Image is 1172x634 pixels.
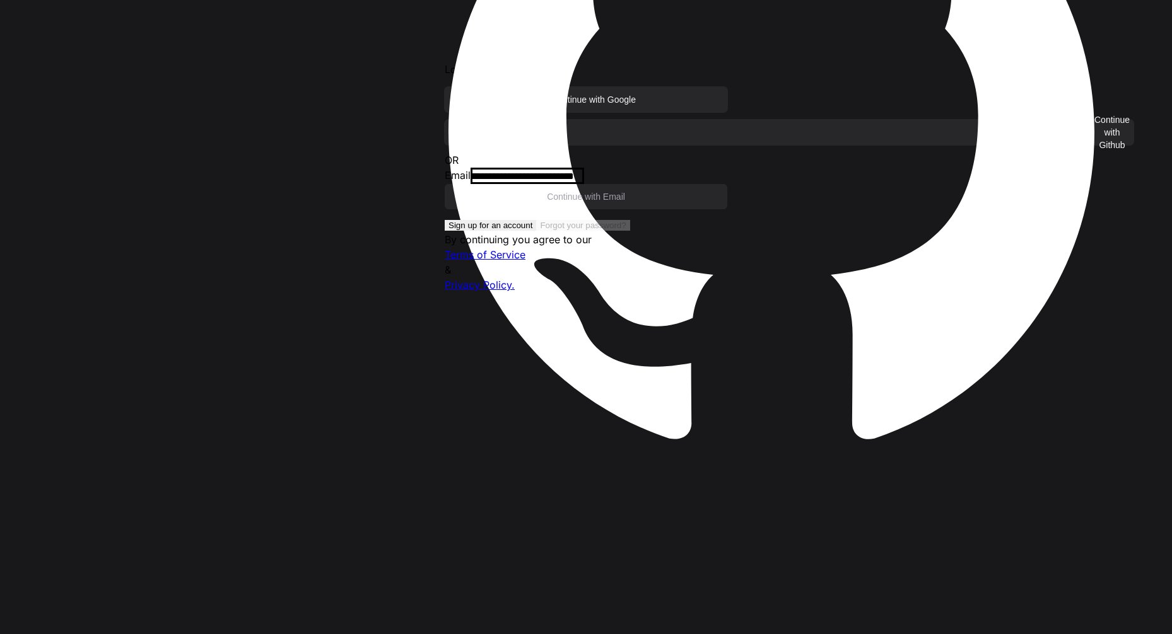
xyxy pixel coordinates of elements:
a: Privacy Policy. [445,279,515,291]
button: Continue with Email [445,184,727,209]
button: Continue with Github [445,120,1134,145]
label: Email [445,169,471,182]
span: Continue with Email [547,190,625,203]
a: Terms of Service [445,248,525,261]
span: OR [445,154,459,166]
button: Forgot your password? [536,220,630,231]
div: & [445,262,727,277]
p: Log in to your account [445,62,727,77]
button: Sign up for an account [445,220,536,231]
button: Continue with Google [445,87,727,112]
div: By continuing you agree to our [445,232,727,247]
